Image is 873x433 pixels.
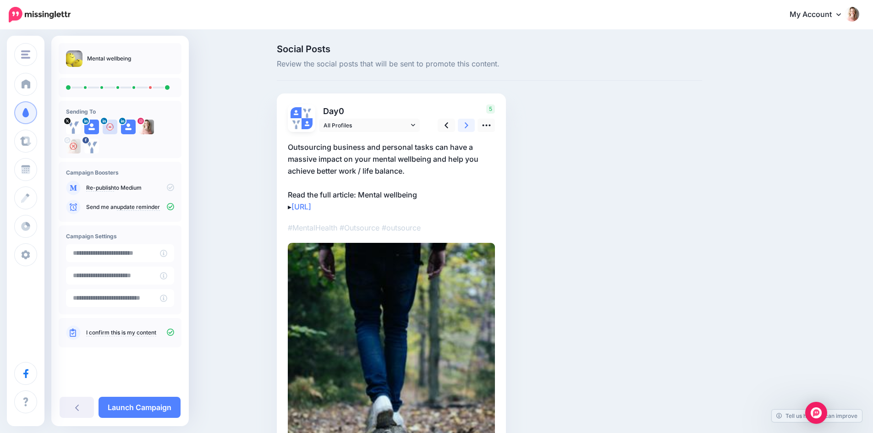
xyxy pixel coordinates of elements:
[103,120,117,134] img: user_default_image.png
[324,121,409,130] span: All Profiles
[772,410,862,422] a: Tell us how we can improve
[66,108,174,115] h4: Sending To
[486,104,495,114] span: 5
[291,202,311,211] a: [URL]
[86,329,156,336] a: I confirm this is my content
[339,106,344,116] span: 0
[291,118,302,129] img: 297216917_535885538536926_4781518615097811884_n-bsa150390.jpg
[21,50,30,59] img: menu.png
[86,184,174,192] p: to Medium
[66,169,174,176] h4: Campaign Boosters
[66,139,81,153] img: AAcHTtdu2n5Zd8kXx6CxKosgBL3-GjOO-EKfcN8WkA0PaoN1-ws96-c-77974.png
[805,402,827,424] div: Open Intercom Messenger
[291,107,302,118] img: user_default_image.png
[139,120,154,134] img: 61101482_461354477775455_5087000389694259200_n-bsa150413.jpg
[319,104,421,118] p: Day
[86,184,114,192] a: Re-publish
[84,139,99,153] img: 297216917_535885538536926_4781518615097811884_n-bsa150390.jpg
[288,141,495,213] p: Outsourcing business and personal tasks can have a massive impact on your mental wellbeing and he...
[66,233,174,240] h4: Campaign Settings
[121,120,136,134] img: user_default_image.png
[66,50,82,67] img: 9504e809d58b3b712d0785abf2e5a74e_thumb.jpg
[302,118,313,129] img: user_default_image.png
[319,119,420,132] a: All Profiles
[302,107,313,118] img: FLl58wrg-74059.jpg
[117,203,160,211] a: update reminder
[86,203,174,211] p: Send me an
[780,4,859,26] a: My Account
[277,44,702,54] span: Social Posts
[288,222,495,234] p: #MentalHealth #Outsource #outsource
[87,54,131,63] p: Mental wellbeing
[66,120,81,134] img: FLl58wrg-74059.jpg
[277,58,702,70] span: Review the social posts that will be sent to promote this content.
[9,7,71,22] img: Missinglettr
[84,120,99,134] img: user_default_image.png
